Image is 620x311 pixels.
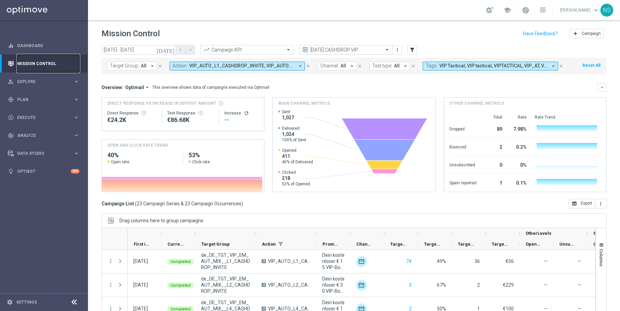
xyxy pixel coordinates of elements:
i: gps_fixed [8,97,14,103]
button: close [305,62,311,70]
span: 53% of Opened [282,181,310,187]
div: Bounced [449,141,477,152]
span: Opened [526,242,542,247]
button: close [410,62,416,70]
div: €86,679 [167,116,213,124]
button: refresh [244,110,249,116]
span: school [504,6,511,14]
div: Rate Trend [535,115,601,120]
span: OtherLevels [526,231,551,236]
div: Mission Control [8,55,80,72]
span: Sent [282,109,294,115]
span: A [262,259,266,263]
div: 04 Sep 2025, Thursday [133,258,148,264]
span: Target Group [201,242,230,247]
div: Optibot [8,162,80,180]
i: preview [302,46,309,53]
div: 04 Sep 2025, Thursday [133,282,148,288]
a: Mission Control [17,55,80,72]
button: more_vert [595,199,606,208]
ng-select: Campaign KPI [200,45,294,55]
a: Optibot [17,162,71,180]
span: Opened [282,148,313,153]
div: 0 [485,159,502,170]
div: NS [600,4,613,17]
input: Select date range [102,45,176,55]
i: track_changes [8,132,14,139]
a: Dashboard [17,37,80,55]
div: Spam reported [449,177,477,188]
button: Mission Control [7,61,80,66]
i: more_vert [598,201,603,206]
span: 36 [474,258,480,264]
i: settings [7,299,13,305]
span: Target Group: [110,63,139,69]
span: Completed [171,283,191,288]
span: All [340,63,346,69]
span: VIP_AUTO_L1_CASHDROP_INVITE, VIP_AUTO_L2_CASHDROP_INVITE, VIP_AUTO_L3_CASHDROP_INVITE, VIP_AUTO_L... [189,63,294,69]
div: Dropped [449,123,477,134]
span: VIP_AUTO_L1_CASHDROP_INVITE [268,258,311,264]
img: Optimail [356,256,367,267]
h2: 53% [189,151,259,159]
span: 23 Campaign Series & 23 Campaign Occurrences [137,201,241,207]
h3: Overview: [102,84,123,90]
div: Press SPACE to select this row. [102,273,128,297]
span: A [262,307,266,311]
span: €56 [506,258,514,264]
span: 40% of Delivered [282,159,313,165]
input: Have Feedback? [523,31,558,36]
div: This overview shows data of campaigns executed via Optimail [152,84,269,90]
div: 7.98% [510,123,527,134]
button: person_search Explore keyboard_arrow_right [7,79,80,84]
span: Drag columns here to group campaigns [119,218,203,223]
i: filter_alt [409,47,415,53]
button: [DATE] [156,45,176,55]
button: more_vert [394,46,401,54]
button: Test type: All arrow_drop_down [369,62,410,70]
button: play_circle_outline Execute keyboard_arrow_right [7,115,80,120]
span: Action [262,242,276,247]
span: Opened [593,242,610,247]
i: [DATE] [157,47,175,53]
span: Plan [17,98,73,102]
span: Silverpop [593,231,614,236]
div: equalizer Dashboard [7,43,80,48]
span: VIP_AUTO_L2_CASHDROP_INVITE [268,282,311,288]
span: 49% [437,258,446,264]
span: Clicked [282,170,310,175]
button: more_vert [108,258,114,264]
span: Action: [173,63,187,69]
div: €24,201 [107,116,156,124]
span: Campaign [582,31,601,36]
i: arrow_back [178,47,183,52]
span: Promotions [323,242,339,247]
i: equalizer [8,43,14,49]
button: gps_fixed Plan keyboard_arrow_right [7,97,80,102]
span: Explore [17,80,73,84]
span: Targeted Average KPI [492,242,508,247]
button: 3 [408,281,412,289]
div: Data Studio [8,150,73,157]
i: close [559,64,563,68]
button: arrow_forward [185,45,195,55]
colored-tag: Completed [167,282,194,288]
div: Rate [510,115,527,120]
span: Execute [17,116,73,120]
span: Completed [171,260,191,264]
i: keyboard_arrow_right [73,114,80,121]
h2: 40% [107,151,177,159]
span: ( [135,201,137,207]
span: A [262,283,266,287]
button: keyboard_arrow_down [598,83,606,92]
a: [PERSON_NAME]keyboard_arrow_down [559,5,600,15]
button: Target Group: All arrow_drop_down [107,62,157,70]
button: track_changes Analyze keyboard_arrow_right [7,133,80,138]
button: Channel: All arrow_drop_down [317,62,357,70]
button: lightbulb Optibot +10 [7,169,80,174]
